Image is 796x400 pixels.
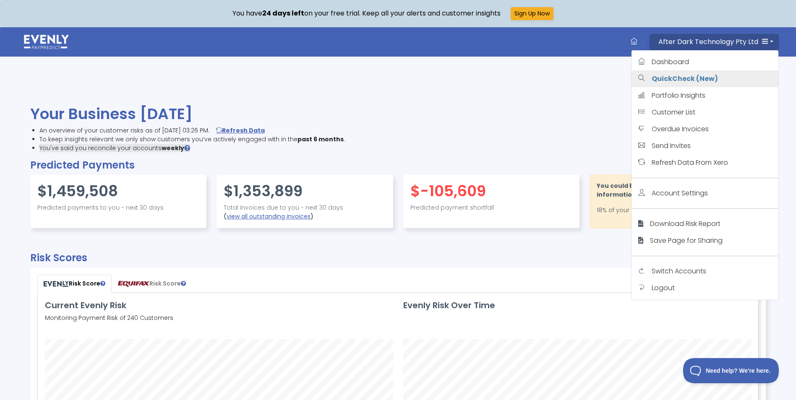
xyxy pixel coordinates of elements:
[683,358,779,383] iframe: Toggle Customer Support
[44,281,69,286] img: PayPredict
[652,124,709,134] span: Overdue Invoices
[652,57,689,67] span: Dashboard
[262,8,304,18] strong: 24 days left
[37,275,112,293] a: Risk Score
[632,104,778,121] a: Customer List
[632,185,778,202] a: Account Settings
[112,275,192,293] a: Risk Score
[410,182,572,200] h4: $-105,609
[30,252,766,264] h2: Risk Scores
[217,175,392,228] div: ( )
[403,300,752,310] h3: Evenly Risk Over Time
[650,219,720,229] span: Download Risk Report
[227,212,311,221] a: view all outstanding invoices
[652,91,705,100] span: Portfolio Insights
[162,144,184,152] span: weekly
[652,74,718,83] strong: QuickCheck (New)
[45,300,393,310] h3: Current Evenly Risk
[632,121,778,138] a: Overdue Invoices
[25,159,585,171] h2: Predicted Payments
[39,135,762,144] li: To keep insights relevant we only show customers you’ve actively engaged with in the .
[658,37,758,47] span: After Dark Technology Pty Ltd
[632,70,778,87] a: QuickCheck (New)
[216,126,265,135] a: Refresh Data
[24,35,69,49] img: logo
[632,138,778,154] a: Send Invites
[30,103,193,125] span: Your Business [DATE]
[39,126,762,135] li: An overview of your customer risks as of [DATE] 03:26 PM.
[652,158,728,167] span: Refresh Data From Xero
[652,107,695,117] span: Customer List
[652,141,691,151] span: Send Invites
[632,54,778,70] a: Dashboard
[652,188,708,198] span: Account Settings
[410,203,572,212] p: Predicted payment shortfall
[37,203,199,212] p: Predicted payments to you - next 30 days
[224,203,386,212] p: Total invoices due to you - next 30 days
[652,283,675,293] span: Logout
[650,34,779,50] button: After Dark Technology Pty Ltd
[632,154,778,171] a: Refresh Data From Xero
[650,236,723,245] span: Save Page for Sharing
[298,135,344,143] span: past 6 months
[40,314,756,322] p: Monitoring Payment Risk of 240 Customers
[224,182,386,200] h4: $1,353,899
[632,87,778,104] a: Portfolio Insights
[37,182,199,200] h4: $1,459,508
[597,182,759,199] p: You could be missing out on important information and alerts.
[118,281,149,287] img: PayPredict
[597,206,759,215] p: 18% of your customers are missing ABNs
[39,144,190,152] span: You've said you reconcile your accounts
[652,266,706,276] span: Switch Accounts
[511,7,553,20] button: Sign Up Now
